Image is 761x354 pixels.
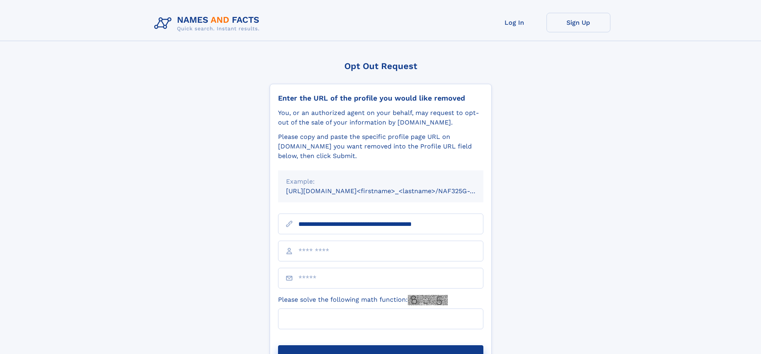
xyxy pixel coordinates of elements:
div: Example: [286,177,475,186]
div: Enter the URL of the profile you would like removed [278,94,483,103]
a: Sign Up [546,13,610,32]
a: Log In [483,13,546,32]
div: Please copy and paste the specific profile page URL on [DOMAIN_NAME] you want removed into the Pr... [278,132,483,161]
label: Please solve the following math function: [278,295,448,305]
img: Logo Names and Facts [151,13,266,34]
div: Opt Out Request [270,61,492,71]
div: You, or an authorized agent on your behalf, may request to opt-out of the sale of your informatio... [278,108,483,127]
small: [URL][DOMAIN_NAME]<firstname>_<lastname>/NAF325G-xxxxxxxx [286,187,499,195]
